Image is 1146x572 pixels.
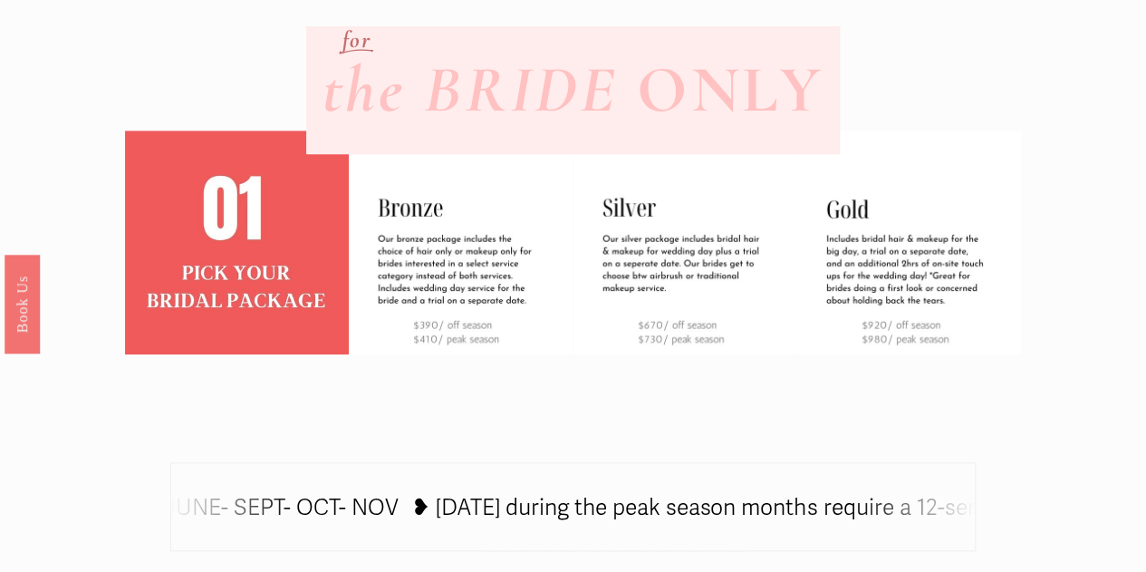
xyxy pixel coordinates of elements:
[797,131,1021,354] img: PACKAGES FOR THE BRIDE
[637,50,824,130] strong: ONLY
[349,131,573,354] img: PACKAGES FOR THE BRIDE
[573,131,797,354] img: PACKAGES FOR THE BRIDE
[101,131,371,354] img: bridal%2Bpackage.jpg
[5,254,40,353] a: Book Us
[323,50,619,130] em: the BRIDE
[342,25,371,53] em: for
